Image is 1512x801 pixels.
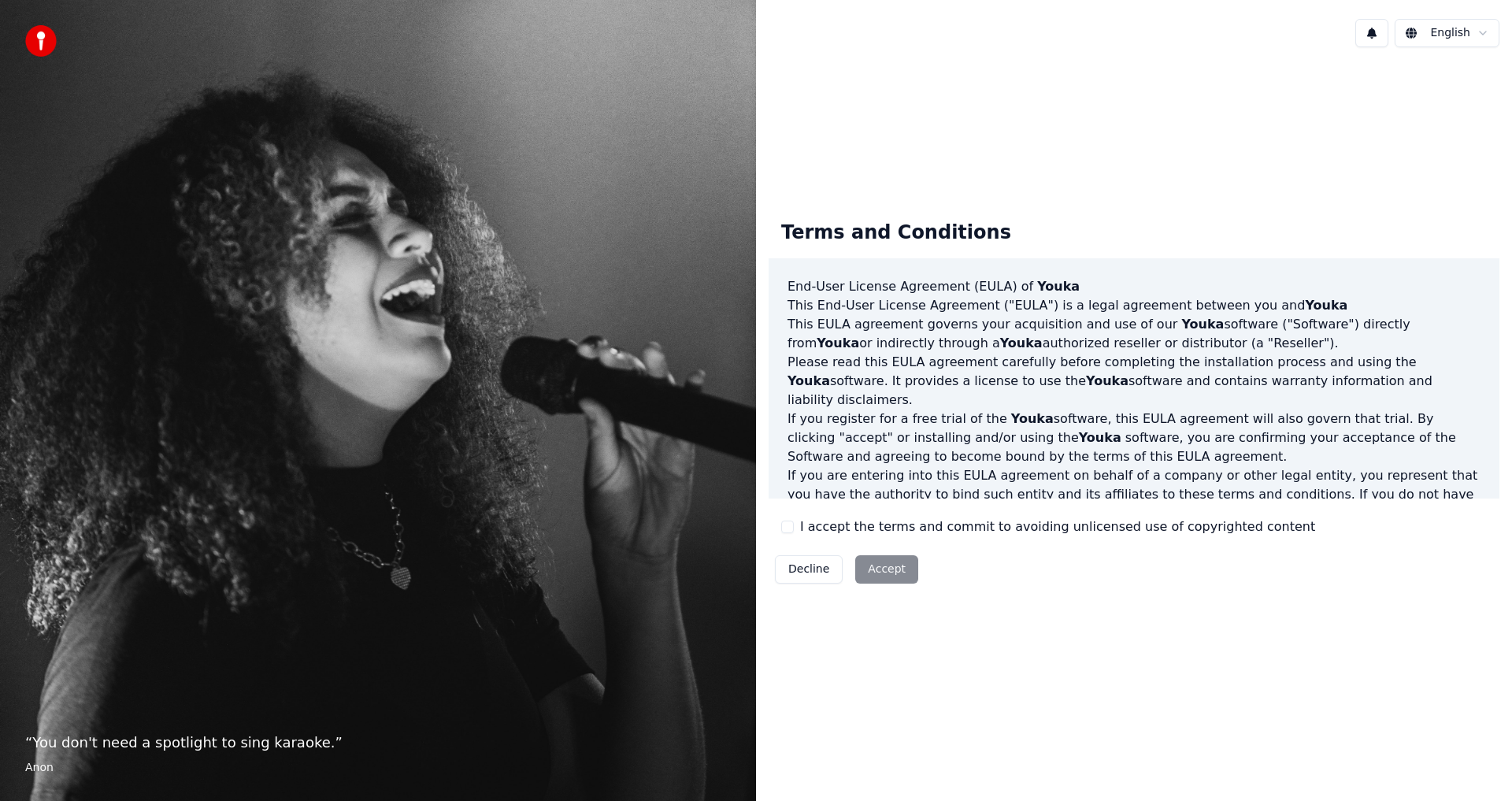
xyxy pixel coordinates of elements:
[787,353,1480,410] p: Please read this EULA agreement carefully before completing the installation process and using th...
[787,373,830,388] span: Youka
[817,336,859,350] span: Youka
[25,760,731,776] footer: Anon
[1305,298,1347,313] span: Youka
[25,732,731,754] p: “ You don't need a spotlight to sing karaoke. ”
[787,296,1480,315] p: This End-User License Agreement ("EULA") is a legal agreement between you and
[800,517,1315,536] label: I accept the terms and commit to avoiding unlicensed use of copyrighted content
[1181,317,1224,332] span: Youka
[787,410,1480,466] p: If you register for a free trial of the software, this EULA agreement will also govern that trial...
[769,208,1024,258] div: Terms and Conditions
[1079,430,1121,445] span: Youka
[1086,373,1128,388] span: Youka
[25,25,57,57] img: youka
[1000,336,1043,350] span: Youka
[787,315,1480,353] p: This EULA agreement governs your acquisition and use of our software ("Software") directly from o...
[775,555,843,584] button: Decline
[787,277,1480,296] h3: End-User License Agreement (EULA) of
[787,466,1480,542] p: If you are entering into this EULA agreement on behalf of a company or other legal entity, you re...
[1011,411,1054,426] span: Youka
[1037,279,1080,294] span: Youka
